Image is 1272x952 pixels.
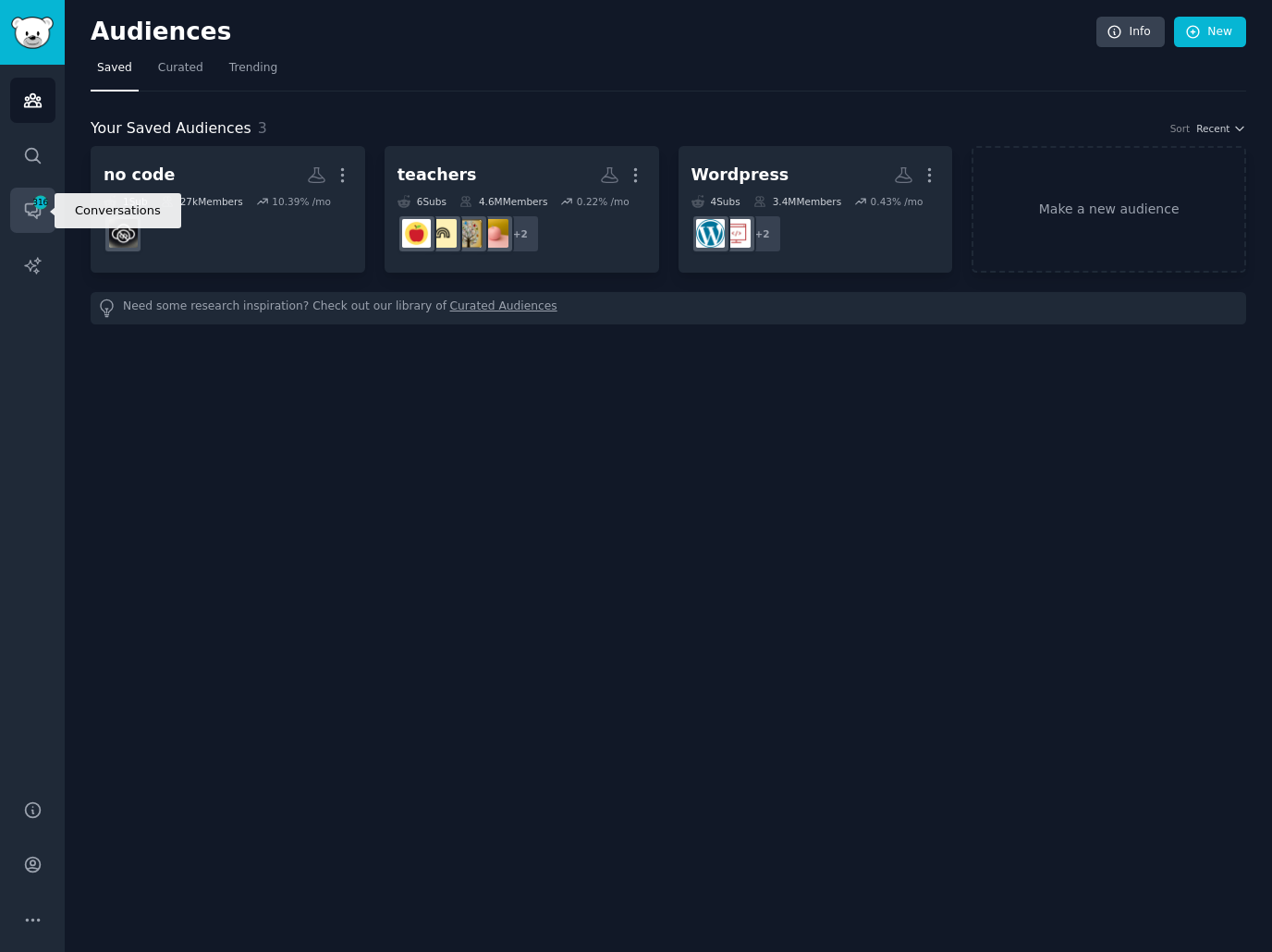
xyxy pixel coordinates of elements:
h2: Audiences [91,18,1096,47]
div: 10.39 % /mo [272,195,331,208]
a: Info [1096,17,1165,48]
div: 0.22 % /mo [577,195,630,208]
a: Wordpress4Subs3.4MMembers0.43% /mo+2webdevWordpress [679,146,953,273]
span: Recent [1196,122,1229,135]
div: teachers [397,164,477,187]
a: Make a new audience [972,146,1246,273]
img: teaching [454,219,483,248]
span: Curated [158,60,203,77]
div: 6 Sub s [397,195,446,208]
div: 0.43 % /mo [871,195,923,208]
span: Saved [97,60,132,77]
div: 3.4M Members [753,195,841,208]
div: 4.6M Members [459,195,547,208]
a: New [1174,17,1246,48]
div: Sort [1170,122,1191,135]
div: + 2 [501,214,540,253]
div: 27k Members [161,195,243,208]
img: GummySearch logo [11,17,54,49]
span: Your Saved Audiences [91,117,251,140]
div: Need some research inspiration? Check out our library of [91,292,1246,324]
div: + 2 [743,214,782,253]
img: CanadianTeachers [480,219,508,248]
span: 316 [32,196,49,209]
button: Recent [1196,122,1246,135]
a: 316 [10,188,55,233]
a: Saved [91,54,139,92]
a: Curated [152,54,210,92]
div: 1 Sub [104,195,148,208]
span: 3 [258,119,267,137]
a: teachers6Subs4.6MMembers0.22% /mo+2CanadianTeachersteachingAustralianTeachersTeachers [385,146,659,273]
img: Wordpress [696,219,725,248]
a: Trending [223,54,284,92]
img: Teachers [402,219,431,248]
a: Curated Audiences [450,299,557,318]
img: webdev [722,219,751,248]
div: Wordpress [691,164,789,187]
a: no code1Sub27kMembers10.39% /moNoCodeSaaS [91,146,365,273]
div: no code [104,164,175,187]
img: NoCodeSaaS [109,219,138,248]
img: AustralianTeachers [428,219,457,248]
div: 4 Sub s [691,195,740,208]
span: Trending [229,60,277,77]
